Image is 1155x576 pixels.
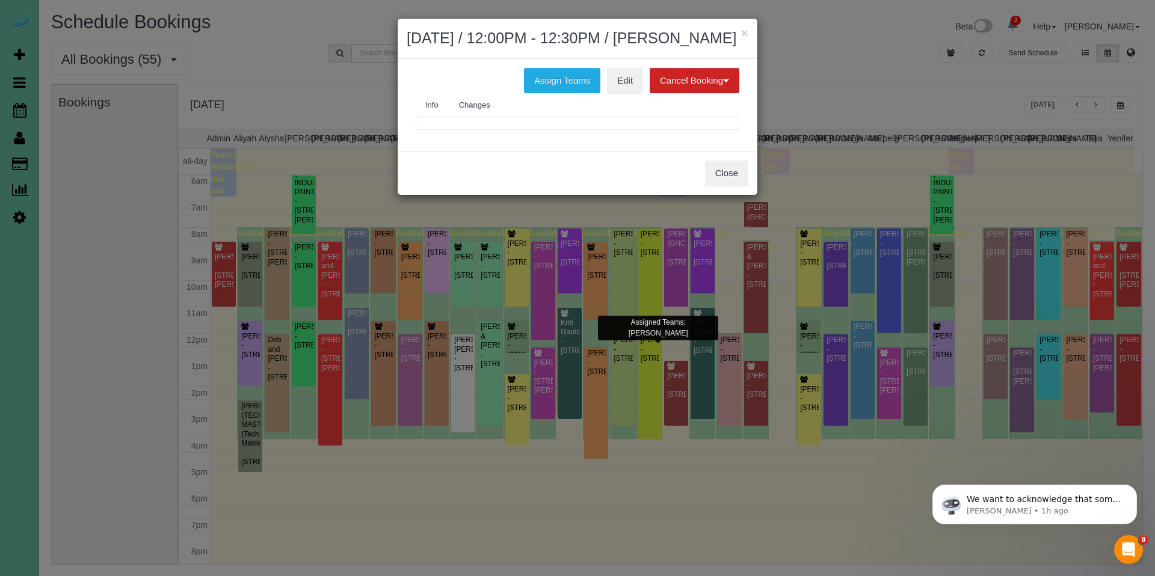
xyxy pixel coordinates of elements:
[914,459,1155,544] iframe: Intercom notifications message
[1139,535,1148,545] span: 8
[650,68,739,93] button: Cancel Booking
[416,93,448,118] a: Info
[598,316,718,340] div: Assigned Teams: [PERSON_NAME]
[425,100,439,109] span: Info
[407,28,748,49] h2: [DATE] / 12:00PM - 12:30PM / [PERSON_NAME]
[705,161,748,186] button: Close
[607,68,643,93] a: Edit
[524,68,600,93] button: Assign Teams
[741,26,748,39] button: ×
[459,100,490,109] span: Changes
[449,93,500,118] a: Changes
[1114,535,1143,564] iframe: Intercom live chat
